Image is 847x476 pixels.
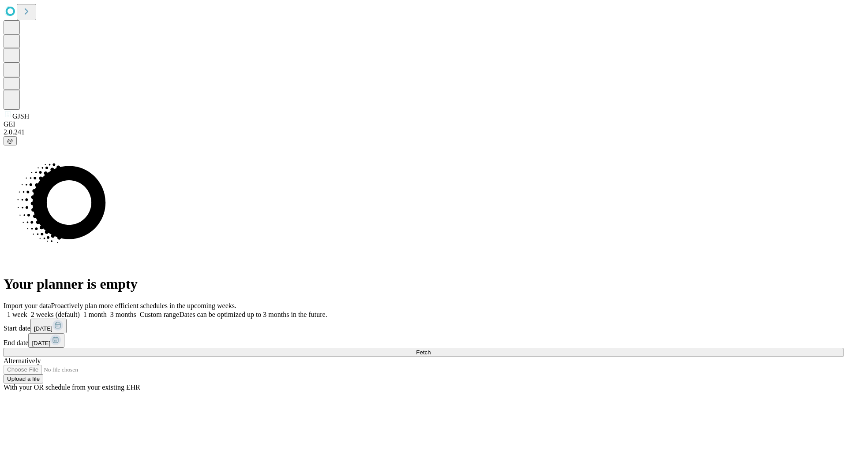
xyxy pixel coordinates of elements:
span: 3 months [110,311,136,318]
span: [DATE] [32,340,50,346]
div: GEI [4,120,843,128]
h1: Your planner is empty [4,276,843,292]
span: [DATE] [34,325,52,332]
button: Upload a file [4,374,43,383]
button: Fetch [4,348,843,357]
span: Fetch [416,349,431,356]
button: [DATE] [30,319,67,333]
span: 1 week [7,311,27,318]
span: 2 weeks (default) [31,311,80,318]
button: [DATE] [28,333,64,348]
button: @ [4,136,17,145]
span: GJSH [12,112,29,120]
span: Alternatively [4,357,41,364]
span: 1 month [83,311,107,318]
span: Proactively plan more efficient schedules in the upcoming weeks. [51,302,236,309]
span: @ [7,138,13,144]
span: Dates can be optimized up to 3 months in the future. [179,311,327,318]
div: 2.0.241 [4,128,843,136]
span: Import your data [4,302,51,309]
span: Custom range [140,311,179,318]
div: End date [4,333,843,348]
span: With your OR schedule from your existing EHR [4,383,140,391]
div: Start date [4,319,843,333]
